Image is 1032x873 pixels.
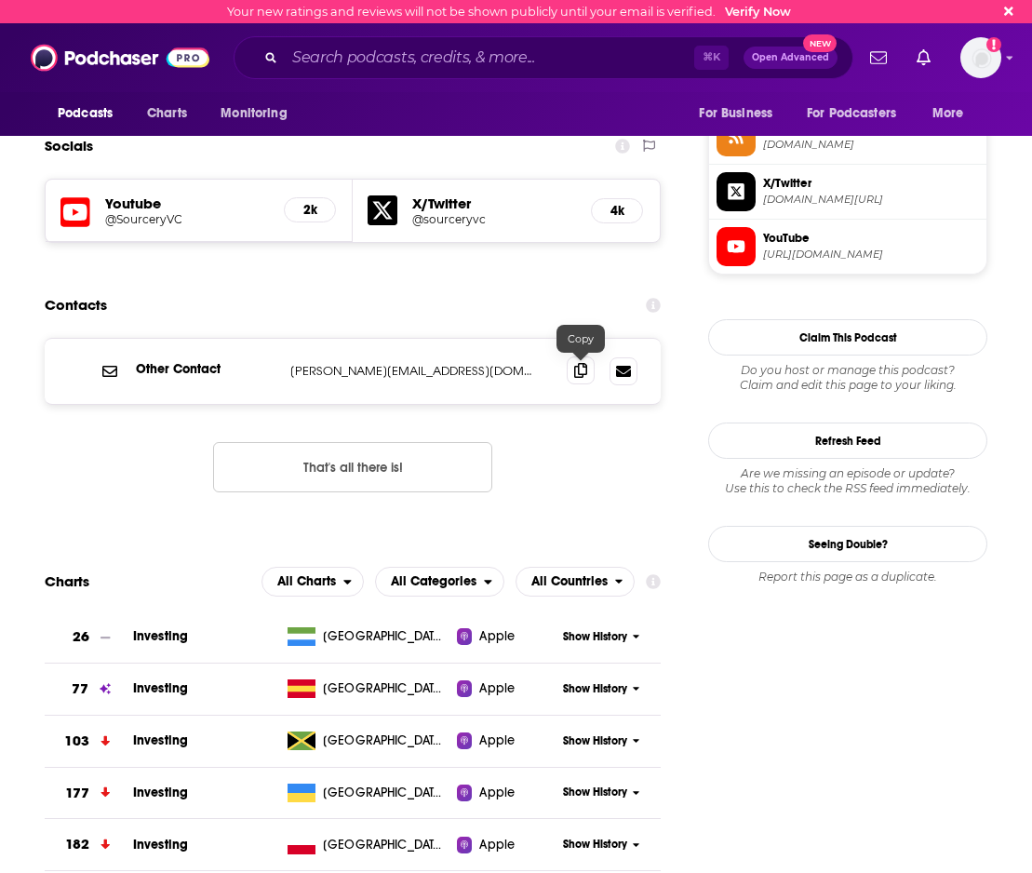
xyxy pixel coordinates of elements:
[863,42,894,74] a: Show notifications dropdown
[208,96,311,131] button: open menu
[960,37,1001,78] span: Logged in as charlottestone
[708,466,987,496] div: Are we missing an episode or update? Use this to check the RSS feed immediately.
[479,627,515,646] span: Apple
[45,96,137,131] button: open menu
[795,96,923,131] button: open menu
[221,101,287,127] span: Monitoring
[694,46,729,70] span: ⌘ K
[58,101,113,127] span: Podcasts
[45,716,133,767] a: 103
[323,836,444,854] span: Poland
[457,784,555,802] a: Apple
[45,664,133,715] a: 77
[986,37,1001,52] svg: Email not verified
[909,42,938,74] a: Show notifications dropdown
[708,423,987,459] button: Refresh Feed
[285,43,694,73] input: Search podcasts, credits, & more...
[65,834,89,855] h3: 182
[563,785,627,800] span: Show History
[686,96,796,131] button: open menu
[64,731,89,752] h3: 103
[31,40,209,75] img: Podchaser - Follow, Share and Rate Podcasts
[65,783,89,804] h3: 177
[133,785,188,800] a: Investing
[45,768,133,819] a: 177
[516,567,636,597] button: open menu
[133,680,188,696] a: Investing
[147,101,187,127] span: Charts
[73,626,89,648] h3: 26
[136,361,275,377] p: Other Contact
[280,836,457,854] a: [GEOGRAPHIC_DATA]
[708,526,987,562] a: Seeing Double?
[725,5,791,19] a: Verify Now
[135,96,198,131] a: Charts
[516,567,636,597] h2: Countries
[457,627,555,646] a: Apple
[479,732,515,750] span: Apple
[72,678,88,700] h3: 77
[763,248,979,262] span: https://www.youtube.com/@SourceryVC
[105,212,269,226] a: @SourceryVC
[45,611,133,663] a: 26
[375,567,504,597] h2: Categories
[391,575,476,588] span: All Categories
[323,627,444,646] span: Sierra Leone
[803,34,837,52] span: New
[457,732,555,750] a: Apple
[261,567,364,597] h2: Platforms
[277,575,336,588] span: All Charts
[133,732,188,748] a: Investing
[960,37,1001,78] img: User Profile
[479,679,515,698] span: Apple
[227,5,791,19] div: Your new ratings and reviews will not be shown publicly until your email is verified.
[763,175,979,192] span: X/Twitter
[555,681,648,697] button: Show History
[45,128,93,164] h2: Socials
[280,679,457,698] a: [GEOGRAPHIC_DATA]
[960,37,1001,78] button: Show profile menu
[234,36,853,79] div: Search podcasts, credits, & more...
[323,784,444,802] span: Ukraine
[807,101,896,127] span: For Podcasters
[717,172,979,211] a: X/Twitter[DOMAIN_NAME][URL]
[457,679,555,698] a: Apple
[932,101,964,127] span: More
[744,47,838,69] button: Open AdvancedNew
[261,567,364,597] button: open menu
[133,837,188,853] a: Investing
[479,784,515,802] span: Apple
[555,629,648,645] button: Show History
[323,732,444,750] span: Jamaica
[708,363,987,378] span: Do you host or manage this podcast?
[280,784,457,802] a: [GEOGRAPHIC_DATA]
[479,836,515,854] span: Apple
[412,212,576,226] a: @sourceryvc
[531,575,608,588] span: All Countries
[213,442,492,492] button: Nothing here.
[280,732,457,750] a: [GEOGRAPHIC_DATA]
[105,195,269,212] h5: Youtube
[919,96,987,131] button: open menu
[133,628,188,644] a: Investing
[323,679,444,698] span: Spain
[708,319,987,356] button: Claim This Podcast
[563,733,627,749] span: Show History
[45,288,107,323] h2: Contacts
[752,53,829,62] span: Open Advanced
[555,733,648,749] button: Show History
[280,627,457,646] a: [GEOGRAPHIC_DATA]
[457,836,555,854] a: Apple
[699,101,772,127] span: For Business
[375,567,504,597] button: open menu
[607,203,627,219] h5: 4k
[563,837,627,853] span: Show History
[412,195,576,212] h5: X/Twitter
[556,325,605,353] div: Copy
